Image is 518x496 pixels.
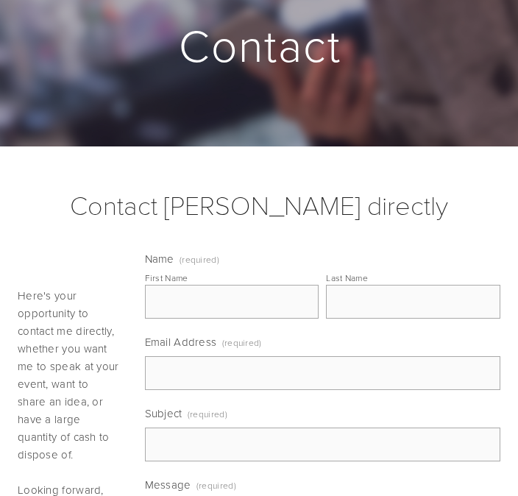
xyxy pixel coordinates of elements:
[18,185,500,225] h1: Contact [PERSON_NAME] directly
[18,288,120,464] p: Here's your opportunity to contact me directly, whether you want me to speak at your event, want ...
[188,404,227,425] span: (required)
[145,406,182,422] span: Subject
[145,478,191,493] span: Message
[145,272,188,285] div: First Name
[18,22,502,69] h1: Contact
[145,335,217,350] span: Email Address
[326,272,368,285] div: Last Name
[180,256,219,265] span: (required)
[222,333,262,354] span: (required)
[145,252,174,267] span: Name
